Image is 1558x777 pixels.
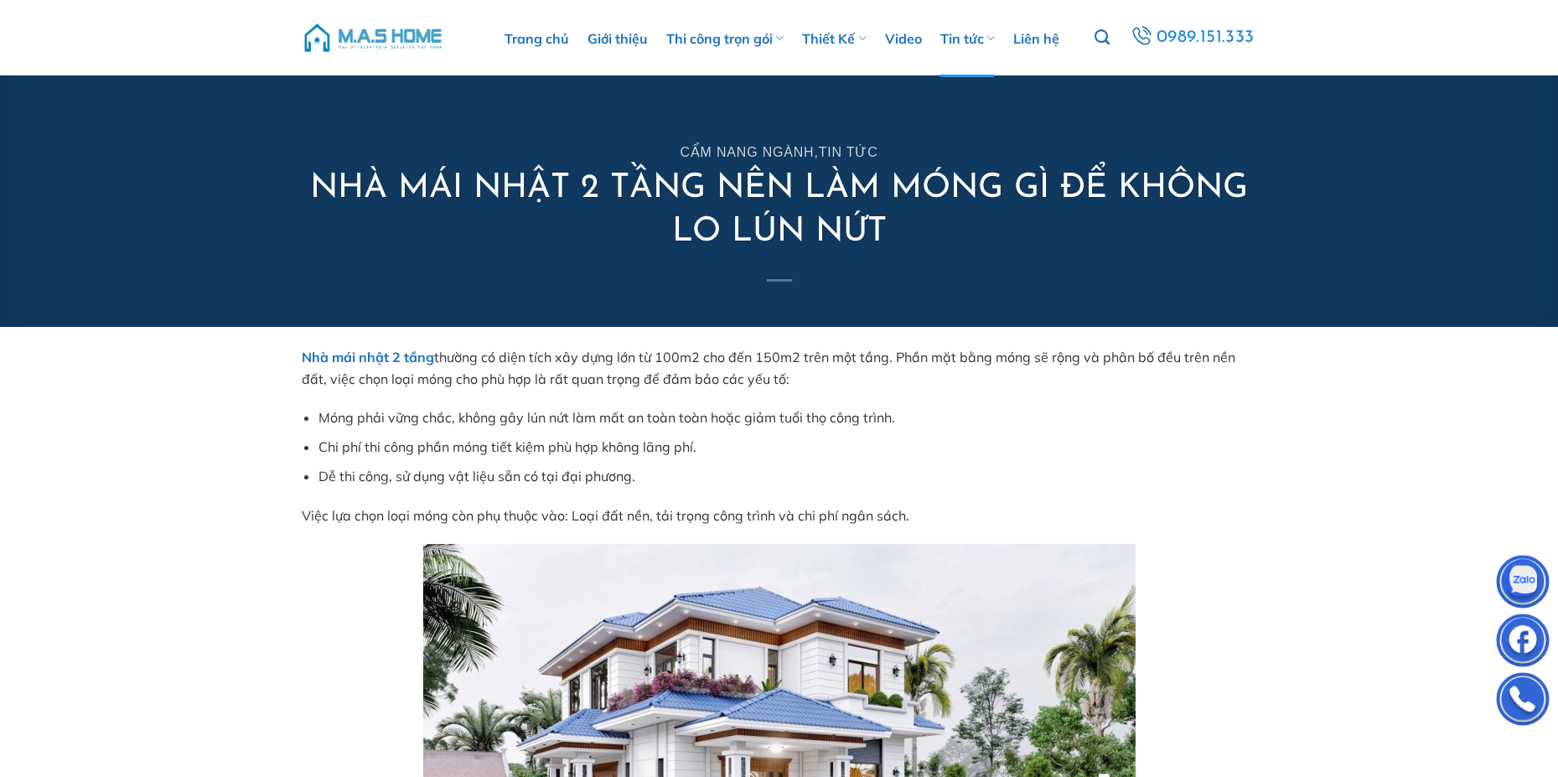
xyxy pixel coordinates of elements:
[302,505,1257,527] p: Việc lựa chọn loại móng còn phụ thuộc vào: Loại đất nền, tải trọng công trình và chi phí ngân sách.
[302,167,1257,254] h1: NHÀ MÁI NHẬT 2 TẦNG NÊN LÀM MÓNG GÌ ĐỂ KHÔNG LO LÚN NỨT
[318,466,1256,488] li: Dễ thi công, sử dụng vật liệu sẵn có tại đại phương.
[302,347,1257,390] p: thường có diện tích xây dựng lớn từ 100m2 cho đến 150m2 trên một tầng. Phần mặt bằng móng sẽ rộng...
[1157,23,1255,52] span: 0989.151.333
[1128,23,1256,53] a: 0989.151.333
[302,13,444,63] img: M.A.S HOME – Tổng Thầu Thiết Kế Và Xây Nhà Trọn Gói
[1498,676,1548,727] img: Phone
[680,145,814,159] a: Cẩm nang ngành
[302,349,434,365] a: Nhà mái nhật 2 tầng
[1095,20,1110,55] a: Tìm kiếm
[1498,618,1548,668] img: Facebook
[318,437,1256,458] li: Chi phí thi công phần móng tiết kiệm phù hợp không lãng phí.
[819,145,878,159] a: Tin tức
[302,146,1257,160] h6: ,
[1498,559,1548,609] img: Zalo
[318,407,1256,429] li: Móng phải vững chắc, không gây lún nứt làm mất an toàn toàn hoặc giảm tuổi thọ công trình.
